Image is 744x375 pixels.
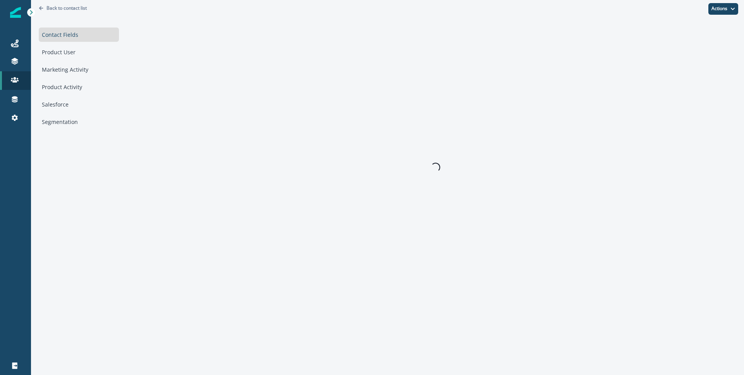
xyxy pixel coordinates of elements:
div: Contact Fields [39,28,119,42]
div: Segmentation [39,115,119,129]
div: Marketing Activity [39,62,119,77]
div: Salesforce [39,97,119,112]
div: Product Activity [39,80,119,94]
img: Inflection [10,7,21,18]
button: Go back [39,5,87,11]
p: Back to contact list [46,5,87,11]
button: Actions [708,3,738,15]
div: Product User [39,45,119,59]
